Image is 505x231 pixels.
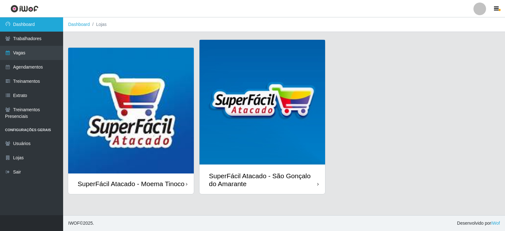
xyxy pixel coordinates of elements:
[199,40,325,194] a: SuperFácil Atacado - São Gonçalo do Amarante
[457,220,500,227] span: Desenvolvido por
[68,221,80,226] span: IWOF
[63,17,505,32] nav: breadcrumb
[491,221,500,226] a: iWof
[68,22,90,27] a: Dashboard
[10,5,39,13] img: CoreUI Logo
[68,48,194,194] a: SuperFácil Atacado - Moema Tinoco
[209,172,317,188] div: SuperFácil Atacado - São Gonçalo do Amarante
[78,180,185,188] div: SuperFácil Atacado - Moema Tinoco
[68,48,194,173] img: cardImg
[68,220,94,227] span: © 2025 .
[90,21,107,28] li: Lojas
[199,40,325,166] img: cardImg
